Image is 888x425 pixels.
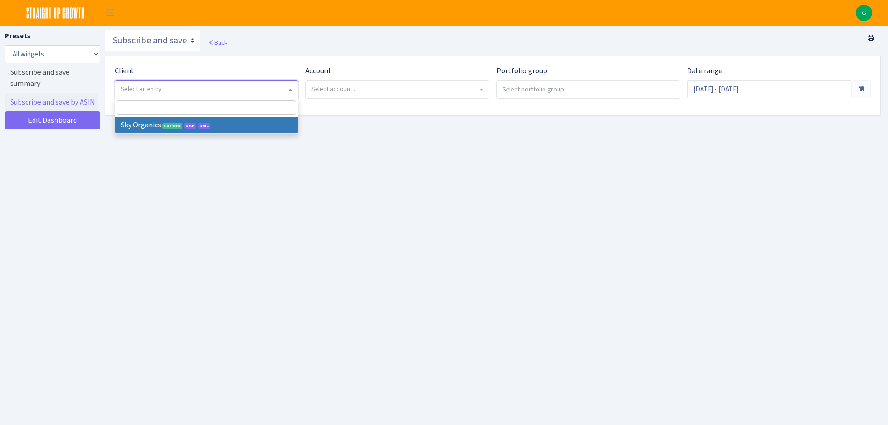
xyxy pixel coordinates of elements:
[496,65,547,77] label: Portfolio group
[5,93,98,111] a: Subscribe and save by ASIN
[305,65,331,77] label: Account
[184,123,196,129] span: DSP
[856,5,872,21] a: G
[5,30,30,42] label: Presets
[121,84,162,93] span: Select an entry
[497,81,680,98] input: Select portfolio group...
[311,84,357,93] span: Select account...
[98,5,122,21] button: Toggle navigation
[687,65,723,77] label: Date range
[5,111,100,129] a: Edit Dashboard
[856,5,872,21] img: Gwen
[162,123,182,129] span: Current
[5,63,98,93] a: Subscribe and save summary
[208,38,227,47] a: Back
[115,117,298,133] li: Sky Organics
[115,65,134,77] label: Client
[198,123,210,129] span: AMC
